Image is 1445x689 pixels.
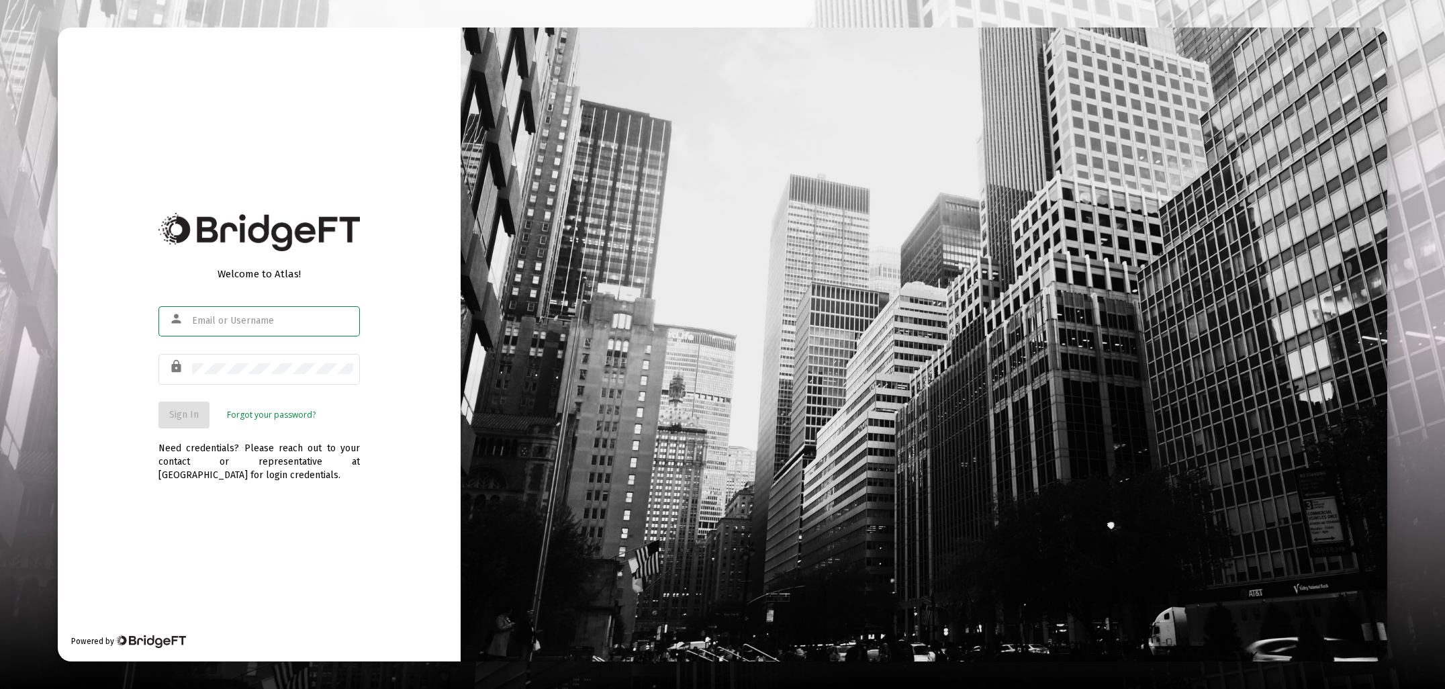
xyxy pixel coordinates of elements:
img: Bridge Financial Technology Logo [115,635,186,648]
span: Sign In [169,409,199,420]
button: Sign In [158,402,209,428]
mat-icon: person [169,311,185,327]
div: Need credentials? Please reach out to your contact or representative at [GEOGRAPHIC_DATA] for log... [158,428,360,482]
img: Bridge Financial Technology Logo [158,213,360,251]
div: Welcome to Atlas! [158,267,360,281]
a: Forgot your password? [227,408,316,422]
div: Powered by [71,635,186,648]
input: Email or Username [192,316,353,326]
mat-icon: lock [169,359,185,375]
